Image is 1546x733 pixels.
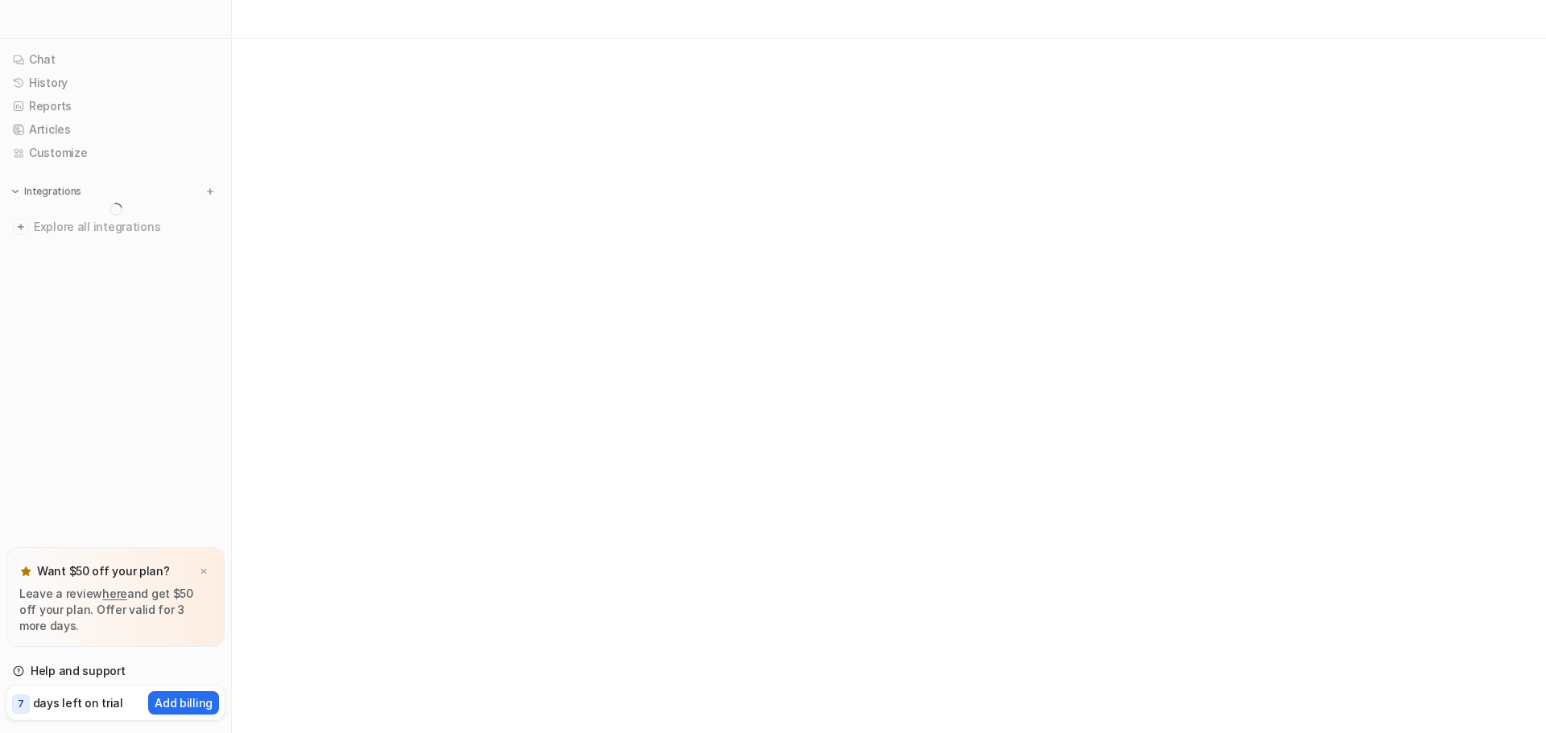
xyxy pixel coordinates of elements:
img: explore all integrations [13,219,29,235]
a: Articles [6,118,225,141]
a: Reports [6,95,225,117]
span: Explore all integrations [34,214,218,240]
button: Integrations [6,183,86,200]
p: Leave a review and get $50 off your plan. Offer valid for 3 more days. [19,586,212,634]
img: x [199,566,209,577]
img: expand menu [10,186,21,197]
button: Add billing [148,691,219,714]
a: Chat [6,48,225,71]
p: Add billing [155,694,213,711]
img: menu_add.svg [205,186,216,197]
a: Explore all integrations [6,216,225,238]
p: 7 [18,697,24,711]
p: Want $50 off your plan? [37,563,170,579]
a: History [6,72,225,94]
img: star [19,565,32,578]
a: here [102,587,127,600]
p: Integrations [24,185,81,198]
a: Customize [6,142,225,164]
p: days left on trial [33,694,123,711]
a: Help and support [6,660,225,682]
